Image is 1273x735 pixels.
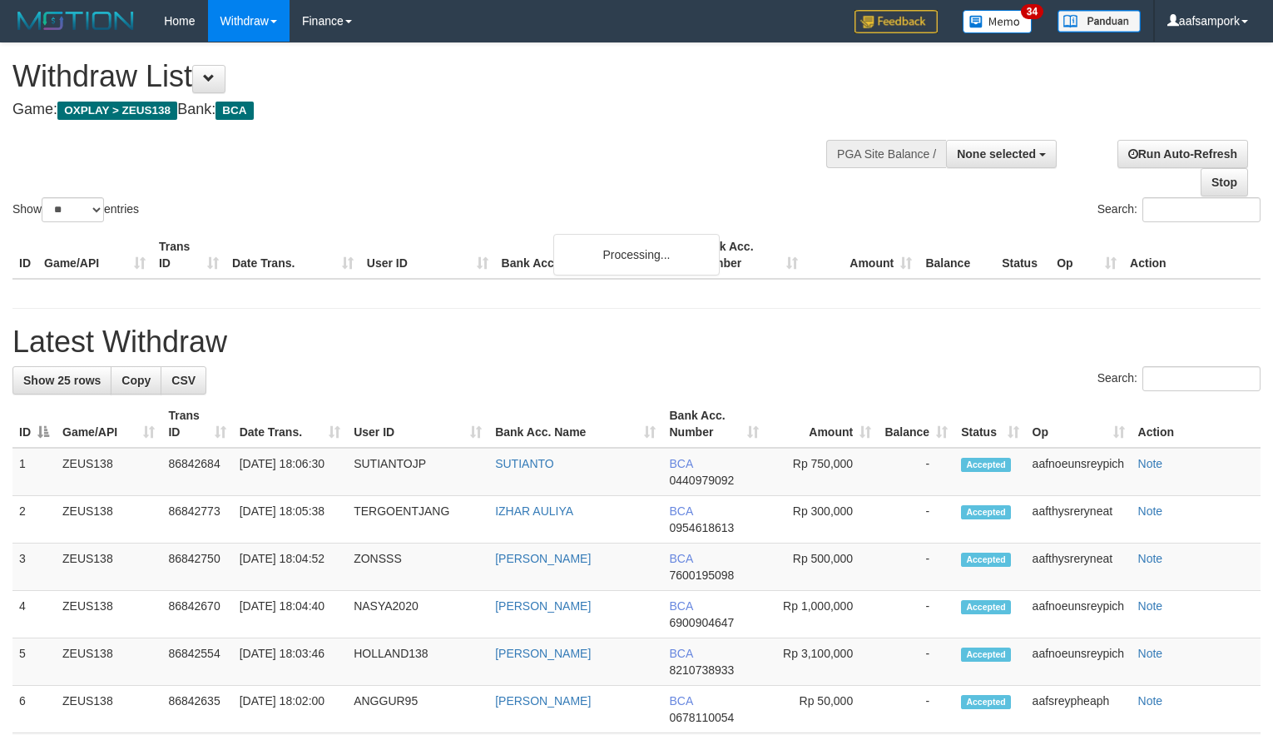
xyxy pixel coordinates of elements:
[1123,231,1261,279] th: Action
[56,638,161,686] td: ZEUS138
[495,457,554,470] a: SUTIANTO
[1026,496,1132,544] td: aafthysreryneat
[878,496,954,544] td: -
[1138,647,1163,660] a: Note
[161,366,206,395] a: CSV
[121,374,151,387] span: Copy
[854,10,938,33] img: Feedback.jpg
[1026,448,1132,496] td: aafnoeunsreypich
[347,544,488,591] td: ZONSSS
[347,591,488,638] td: NASYA2020
[1026,638,1132,686] td: aafnoeunsreypich
[488,400,662,448] th: Bank Acc. Name: activate to sort column ascending
[12,686,56,733] td: 6
[12,60,832,93] h1: Withdraw List
[56,400,161,448] th: Game/API: activate to sort column ascending
[878,400,954,448] th: Balance: activate to sort column ascending
[1026,686,1132,733] td: aafsreypheaph
[669,457,692,470] span: BCA
[12,102,832,118] h4: Game: Bank:
[12,496,56,544] td: 2
[56,686,161,733] td: ZEUS138
[1026,591,1132,638] td: aafnoeunsreypich
[878,544,954,591] td: -
[669,616,734,629] span: Copy 6900904647 to clipboard
[495,647,591,660] a: [PERSON_NAME]
[765,448,878,496] td: Rp 750,000
[878,686,954,733] td: -
[161,591,232,638] td: 86842670
[56,448,161,496] td: ZEUS138
[1132,400,1261,448] th: Action
[495,231,691,279] th: Bank Acc. Name
[152,231,225,279] th: Trans ID
[233,591,348,638] td: [DATE] 18:04:40
[1058,10,1141,32] img: panduan.png
[347,448,488,496] td: SUTIANTOJP
[347,686,488,733] td: ANGGUR95
[347,496,488,544] td: TERGOENTJANG
[1142,366,1261,391] input: Search:
[669,599,692,613] span: BCA
[1117,140,1248,168] a: Run Auto-Refresh
[171,374,196,387] span: CSV
[765,496,878,544] td: Rp 300,000
[961,600,1011,614] span: Accepted
[765,400,878,448] th: Amount: activate to sort column ascending
[1138,457,1163,470] a: Note
[669,569,734,582] span: Copy 7600195098 to clipboard
[669,711,734,724] span: Copy 0678110054 to clipboard
[961,458,1011,472] span: Accepted
[56,591,161,638] td: ZEUS138
[765,591,878,638] td: Rp 1,000,000
[495,552,591,565] a: [PERSON_NAME]
[1138,694,1163,708] a: Note
[669,694,692,708] span: BCA
[765,686,878,733] td: Rp 50,000
[946,140,1057,168] button: None selected
[37,231,152,279] th: Game/API
[669,521,734,534] span: Copy 0954618613 to clipboard
[12,8,139,33] img: MOTION_logo.png
[669,663,734,677] span: Copy 8210738933 to clipboard
[57,102,177,120] span: OXPLAY > ZEUS138
[878,591,954,638] td: -
[1050,231,1123,279] th: Op
[1138,552,1163,565] a: Note
[878,448,954,496] td: -
[360,231,495,279] th: User ID
[691,231,805,279] th: Bank Acc. Number
[12,544,56,591] td: 3
[765,638,878,686] td: Rp 3,100,000
[161,544,232,591] td: 86842750
[669,474,734,487] span: Copy 0440979092 to clipboard
[161,400,232,448] th: Trans ID: activate to sort column ascending
[662,400,765,448] th: Bank Acc. Number: activate to sort column ascending
[23,374,101,387] span: Show 25 rows
[215,102,253,120] span: BCA
[233,448,348,496] td: [DATE] 18:06:30
[963,10,1033,33] img: Button%20Memo.svg
[495,504,573,518] a: IZHAR AULIYA
[12,325,1261,359] h1: Latest Withdraw
[1138,504,1163,518] a: Note
[161,448,232,496] td: 86842684
[878,638,954,686] td: -
[1097,197,1261,222] label: Search:
[495,694,591,708] a: [PERSON_NAME]
[1138,599,1163,613] a: Note
[669,504,692,518] span: BCA
[961,648,1011,662] span: Accepted
[805,231,919,279] th: Amount
[12,366,111,395] a: Show 25 rows
[12,591,56,638] td: 4
[1097,366,1261,391] label: Search:
[12,231,37,279] th: ID
[161,638,232,686] td: 86842554
[233,496,348,544] td: [DATE] 18:05:38
[1021,4,1043,19] span: 34
[347,400,488,448] th: User ID: activate to sort column ascending
[995,231,1050,279] th: Status
[347,638,488,686] td: HOLLAND138
[765,544,878,591] td: Rp 500,000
